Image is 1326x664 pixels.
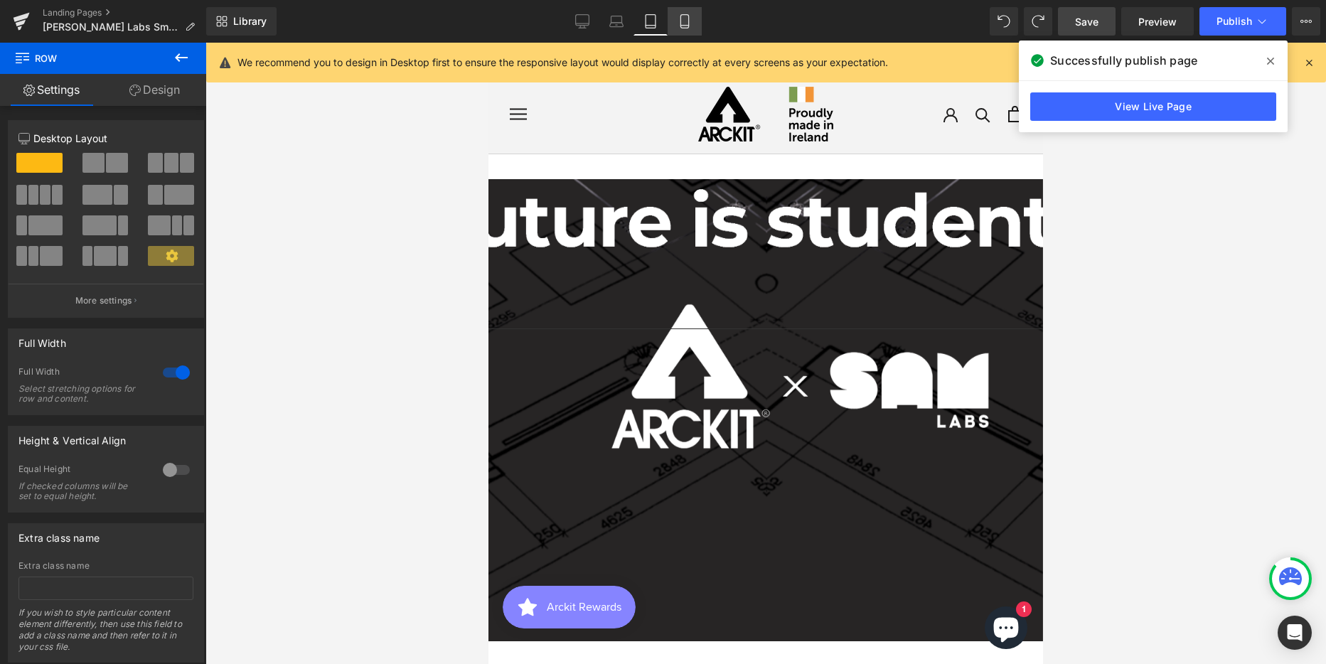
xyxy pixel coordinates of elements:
a: Laptop [599,7,633,36]
span: Preview [1138,14,1177,29]
iframe: Button to open loyalty program pop-up [14,543,147,586]
div: Full Width [18,366,149,381]
div: Extra class name [18,524,100,544]
img: Arckit-US [210,44,345,99]
button: Redo [1024,7,1052,36]
div: Height & Vertical Align [18,427,126,446]
a: Design [103,74,206,106]
inbox-online-store-chat: Shopify online store chat [492,564,543,610]
div: If checked columns will be set to equal height. [18,481,146,501]
a: We deliver with tracked shipping across the [GEOGRAPHIC_DATA] from [US_STATE] [105,10,450,21]
a: Landing Pages [43,7,206,18]
span: Successfully publish page [1050,52,1197,69]
span: Row [14,43,156,74]
a: Preview [1121,7,1194,36]
div: Open Intercom Messenger [1278,616,1312,650]
button: Undo [990,7,1018,36]
a: View Live Page [1030,92,1276,121]
a: Mobile [668,7,702,36]
div: Select stretching options for row and content. [18,384,146,404]
a: Open cart [520,63,533,80]
button: Publish [1199,7,1286,36]
a: Tablet [633,7,668,36]
a: Search [487,64,502,79]
span: Save [1075,14,1098,29]
button: Open navigation [21,65,38,78]
p: More settings [75,294,132,307]
p: We recommend you to design in Desktop first to ensure the responsive layout would display correct... [237,55,888,70]
a: New Library [206,7,277,36]
span: [PERSON_NAME] Labs Smart Design Pack [43,21,179,33]
p: Desktop Layout [18,131,193,146]
div: Extra class name [18,561,193,571]
div: Full Width [18,329,66,349]
button: More [1292,7,1320,36]
span: Publish [1217,16,1252,27]
button: More settings [9,284,203,317]
span: Library [233,15,267,28]
div: Equal Height [18,464,149,478]
div: If you wish to style particular content element differently, then use this field to add a class n... [18,607,193,662]
a: Desktop [565,7,599,36]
